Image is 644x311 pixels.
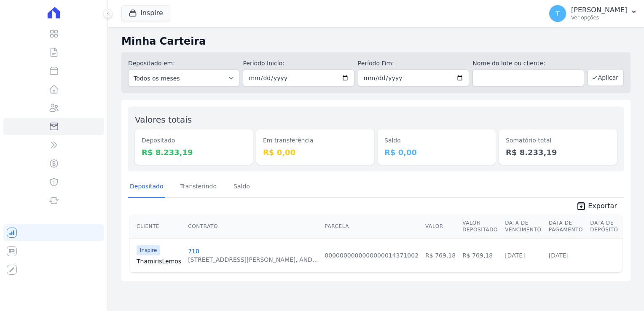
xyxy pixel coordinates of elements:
td: R$ 769,18 [422,238,459,272]
dd: R$ 8.233,19 [506,147,610,158]
h2: Minha Carteira [121,34,631,49]
dt: Depositado [142,136,246,145]
dt: Em transferência [263,136,368,145]
a: ThamirisLemos [137,257,181,265]
button: T [PERSON_NAME] Ver opções [542,2,644,25]
a: [DATE] [505,252,525,259]
dt: Saldo [384,136,489,145]
dd: R$ 0,00 [263,147,368,158]
i: unarchive [576,201,586,211]
a: Saldo [232,176,252,198]
span: T [556,11,560,16]
th: Data de Depósito [587,214,622,239]
button: Aplicar [588,69,624,86]
th: Parcela [321,214,422,239]
dd: R$ 8.233,19 [142,147,246,158]
th: Valor [422,214,459,239]
dt: Somatório total [506,136,610,145]
label: Período Inicío: [243,59,354,68]
a: unarchive Exportar [569,201,624,213]
a: 710 [188,248,199,255]
span: Exportar [588,201,617,211]
th: Valor Depositado [459,214,502,239]
th: Data de Pagamento [545,214,587,239]
div: [STREET_ADDRESS][PERSON_NAME], AND... [188,255,318,264]
th: Cliente [130,214,185,239]
a: [DATE] [549,252,569,259]
dd: R$ 0,00 [384,147,489,158]
p: Ver opções [571,14,627,21]
th: Data de Vencimento [502,214,545,239]
p: [PERSON_NAME] [571,6,627,14]
label: Nome do lote ou cliente: [472,59,584,68]
span: Inspire [137,245,160,255]
label: Depositado em: [128,60,175,67]
label: Valores totais [135,115,192,125]
a: Transferindo [179,176,219,198]
th: Contrato [185,214,321,239]
label: Período Fim: [358,59,469,68]
a: Depositado [128,176,165,198]
a: 0000000000000000014371002 [325,252,419,259]
button: Inspire [121,5,170,21]
td: R$ 769,18 [459,238,502,272]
